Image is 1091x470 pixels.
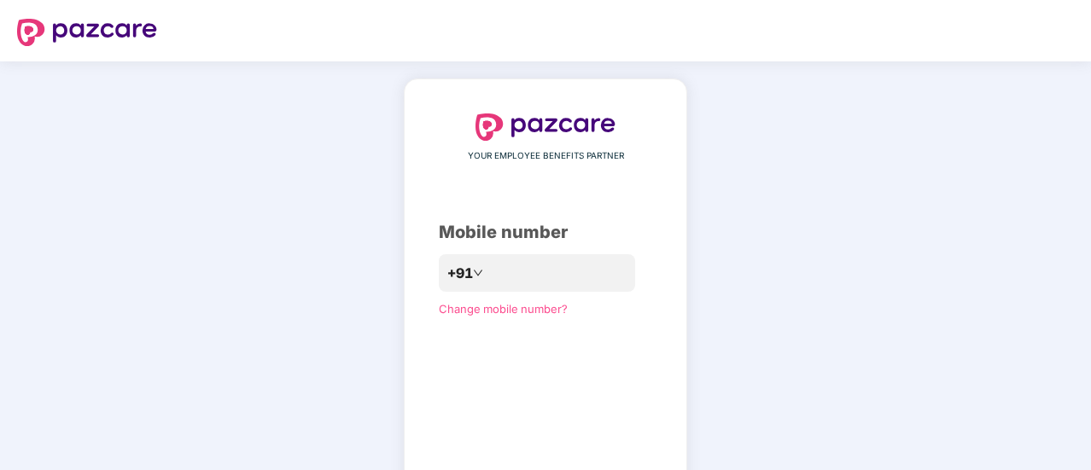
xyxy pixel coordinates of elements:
[439,302,568,316] a: Change mobile number?
[475,113,616,141] img: logo
[439,219,652,246] div: Mobile number
[17,19,157,46] img: logo
[468,149,624,163] span: YOUR EMPLOYEE BENEFITS PARTNER
[473,268,483,278] span: down
[447,263,473,284] span: +91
